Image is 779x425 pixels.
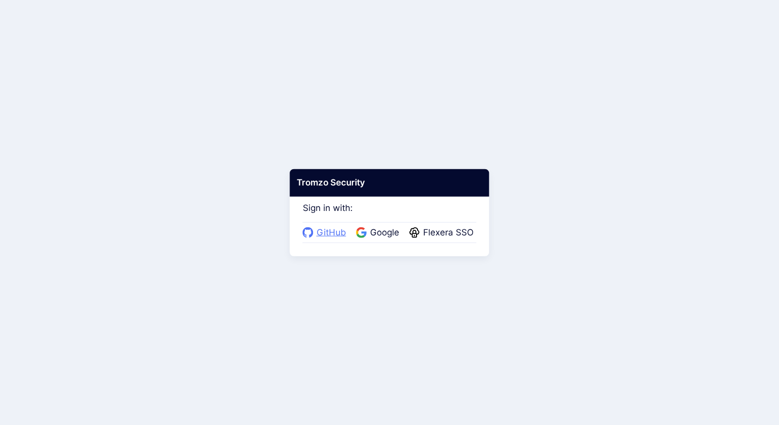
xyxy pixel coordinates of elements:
div: Tromzo Security [290,169,489,197]
span: Flexera SSO [420,226,477,240]
span: GitHub [314,226,349,240]
a: Google [356,226,402,240]
span: Google [367,226,402,240]
div: Sign in with: [303,189,477,243]
a: GitHub [303,226,349,240]
a: Flexera SSO [409,226,477,240]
